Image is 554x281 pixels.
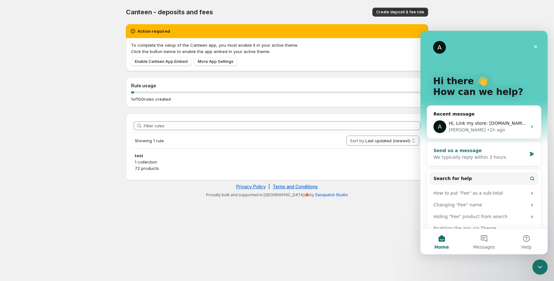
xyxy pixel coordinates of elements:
div: Send us a messageWe typically reply within 3 hours [6,111,121,135]
span: Create deposit & fee rule [376,10,424,15]
p: 72 products [135,165,419,171]
h2: Action required [137,28,170,34]
span: Home [14,214,28,218]
span: | [268,184,270,189]
p: To complete the setup of the Canteen app, you must enable it in your active theme. [131,42,423,48]
div: Hiding "Fee" product from search [13,183,107,189]
div: How to put "Fee" as a sub-total [9,157,118,168]
a: More App Settings [194,57,237,66]
span: Showing 1 rule [135,138,164,143]
a: Privacy Policy [236,184,266,189]
div: Close [109,10,121,22]
button: Search for help [9,141,118,154]
div: Hiding "Fee" product from search [9,180,118,192]
p: 1 of 100 rules created [131,96,171,102]
p: Click the button below to enable the app embed in your active theme. [131,48,423,55]
iframe: Intercom live chat [532,259,548,275]
p: 1 collection [135,159,419,165]
div: We typically reply within 3 hours [13,123,106,130]
div: [PERSON_NAME] [28,96,65,103]
button: Messages [42,198,85,224]
a: Terms and Conditions [273,184,318,189]
h3: test [135,152,419,159]
div: How to put "Fee" as a sub-total [13,159,107,166]
span: Canteen - deposits and fees [126,8,213,16]
input: Filter rules [144,121,420,130]
h2: Rule usage [131,83,423,89]
div: Send us a message [13,117,106,123]
span: Hi, Link my store: [DOMAIN_NAME] Please help me fix this and let me know where the issue comes fr... [28,90,336,95]
span: Enable Canteen App Embed [135,59,188,64]
div: Enabling the app via Theme Customizations [9,192,118,210]
iframe: Intercom live chat [420,31,548,254]
a: Enable Canteen App Embed [131,57,191,66]
span: More App Settings [198,59,233,64]
span: Help [101,214,111,218]
span: Search for help [13,144,52,151]
button: Create deposit & fee rule [372,8,428,17]
div: • 1h ago [66,96,85,103]
p: Proudly built and supported in [GEOGRAPHIC_DATA]🍁by [129,192,425,197]
span: Messages [53,214,75,218]
div: Changing "Fee" name [13,171,107,177]
div: Changing "Fee" name [9,168,118,180]
div: Enabling the app via Theme Customizations [13,194,107,208]
a: Sasquatch Studio [315,192,348,197]
button: Help [85,198,127,224]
